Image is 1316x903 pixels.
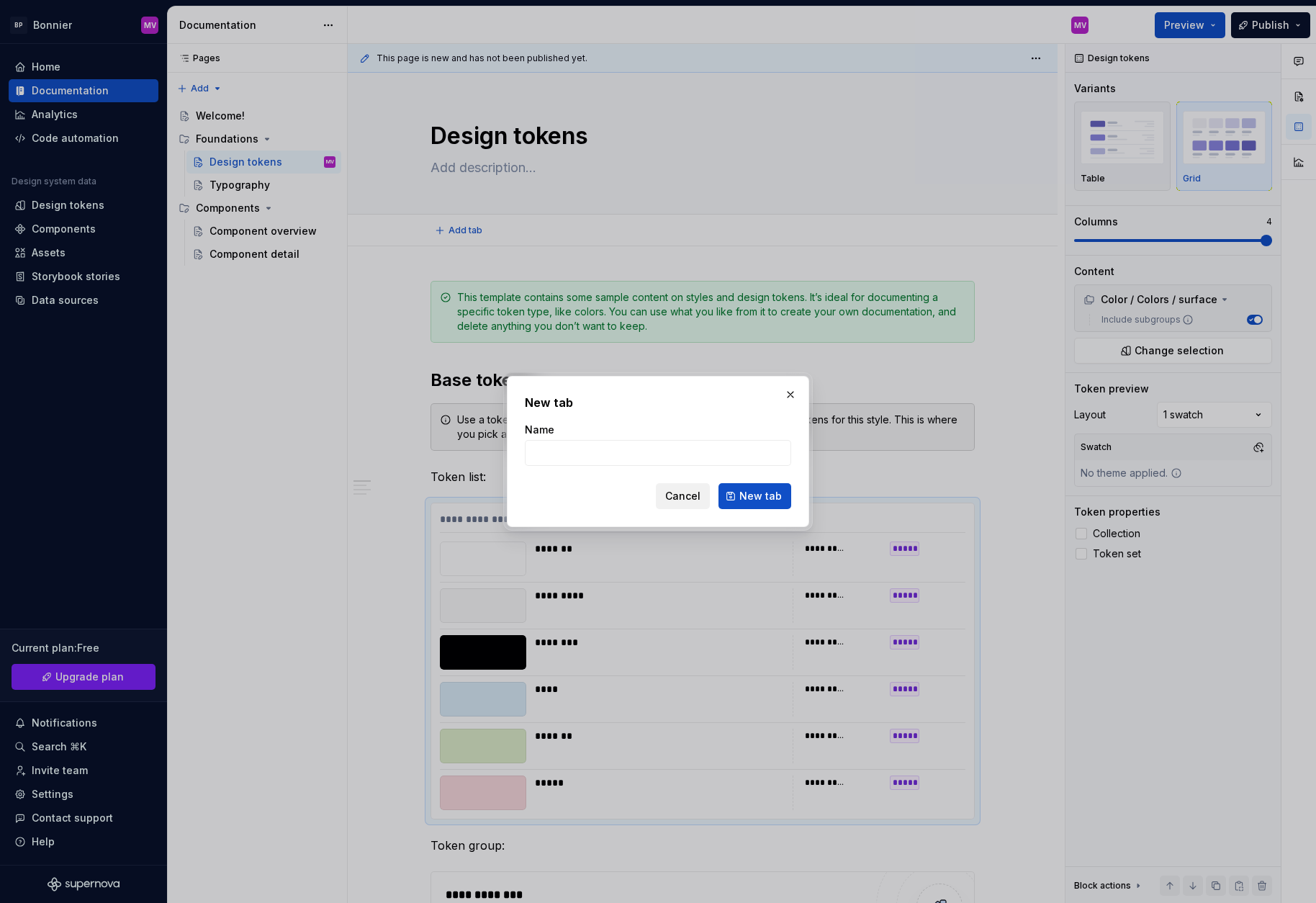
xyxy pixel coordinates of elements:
label: Name [525,423,554,437]
span: New tab [739,489,782,503]
h2: New tab [525,394,791,411]
button: Cancel [656,483,710,509]
button: New tab [718,483,791,509]
span: Cancel [665,489,700,503]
